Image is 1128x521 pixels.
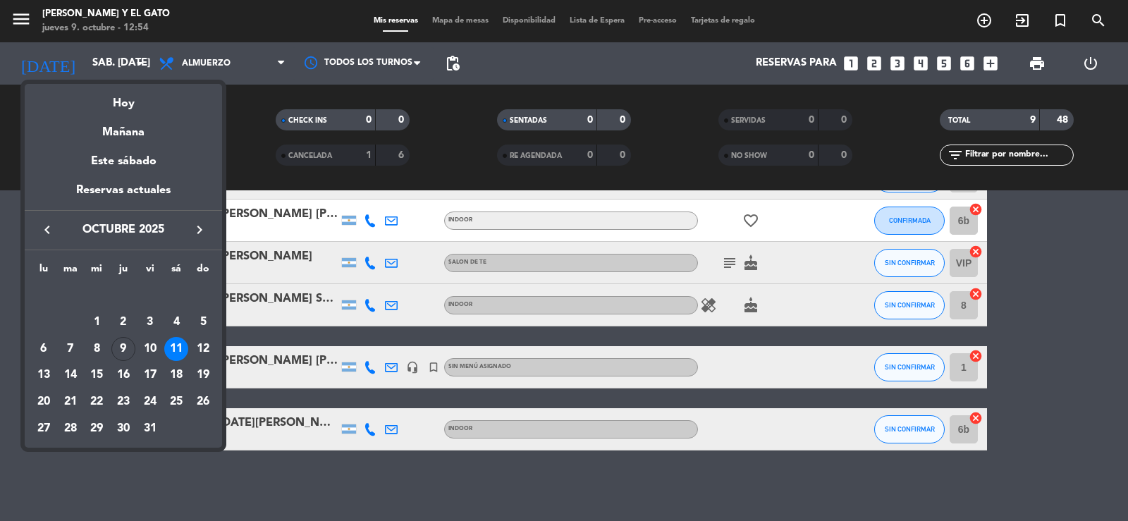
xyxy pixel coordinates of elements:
[60,221,187,239] span: octubre 2025
[25,181,222,210] div: Reservas actuales
[57,362,84,388] td: 14 de octubre de 2025
[191,363,215,387] div: 19
[191,390,215,414] div: 26
[30,388,57,415] td: 20 de octubre de 2025
[110,362,137,388] td: 16 de octubre de 2025
[83,261,110,283] th: miércoles
[138,417,162,441] div: 31
[110,388,137,415] td: 23 de octubre de 2025
[164,309,190,336] td: 4 de octubre de 2025
[32,363,56,387] div: 13
[57,388,84,415] td: 21 de octubre de 2025
[30,362,57,388] td: 13 de octubre de 2025
[83,415,110,442] td: 29 de octubre de 2025
[25,113,222,142] div: Mañana
[164,261,190,283] th: sábado
[57,415,84,442] td: 28 de octubre de 2025
[85,390,109,414] div: 22
[59,390,82,414] div: 21
[187,221,212,239] button: keyboard_arrow_right
[164,363,188,387] div: 18
[110,309,137,336] td: 2 de octubre de 2025
[137,388,164,415] td: 24 de octubre de 2025
[32,417,56,441] div: 27
[30,336,57,362] td: 6 de octubre de 2025
[85,310,109,334] div: 1
[111,310,135,334] div: 2
[191,310,215,334] div: 5
[191,337,215,361] div: 12
[25,142,222,181] div: Este sábado
[59,337,82,361] div: 7
[83,388,110,415] td: 22 de octubre de 2025
[191,221,208,238] i: keyboard_arrow_right
[30,282,216,309] td: OCT.
[39,221,56,238] i: keyboard_arrow_left
[137,336,164,362] td: 10 de octubre de 2025
[32,390,56,414] div: 20
[137,261,164,283] th: viernes
[85,417,109,441] div: 29
[111,337,135,361] div: 9
[164,362,190,388] td: 18 de octubre de 2025
[85,363,109,387] div: 15
[85,337,109,361] div: 8
[25,84,222,113] div: Hoy
[35,221,60,239] button: keyboard_arrow_left
[164,388,190,415] td: 25 de octubre de 2025
[83,309,110,336] td: 1 de octubre de 2025
[190,309,216,336] td: 5 de octubre de 2025
[83,336,110,362] td: 8 de octubre de 2025
[137,415,164,442] td: 31 de octubre de 2025
[110,415,137,442] td: 30 de octubre de 2025
[138,337,162,361] div: 10
[30,415,57,442] td: 27 de octubre de 2025
[57,261,84,283] th: martes
[138,310,162,334] div: 3
[190,388,216,415] td: 26 de octubre de 2025
[138,363,162,387] div: 17
[190,336,216,362] td: 12 de octubre de 2025
[164,390,188,414] div: 25
[164,336,190,362] td: 11 de octubre de 2025
[30,261,57,283] th: lunes
[59,363,82,387] div: 14
[59,417,82,441] div: 28
[111,390,135,414] div: 23
[164,310,188,334] div: 4
[137,362,164,388] td: 17 de octubre de 2025
[83,362,110,388] td: 15 de octubre de 2025
[164,337,188,361] div: 11
[110,261,137,283] th: jueves
[190,261,216,283] th: domingo
[111,417,135,441] div: 30
[137,309,164,336] td: 3 de octubre de 2025
[111,363,135,387] div: 16
[32,337,56,361] div: 6
[57,336,84,362] td: 7 de octubre de 2025
[190,362,216,388] td: 19 de octubre de 2025
[110,336,137,362] td: 9 de octubre de 2025
[138,390,162,414] div: 24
